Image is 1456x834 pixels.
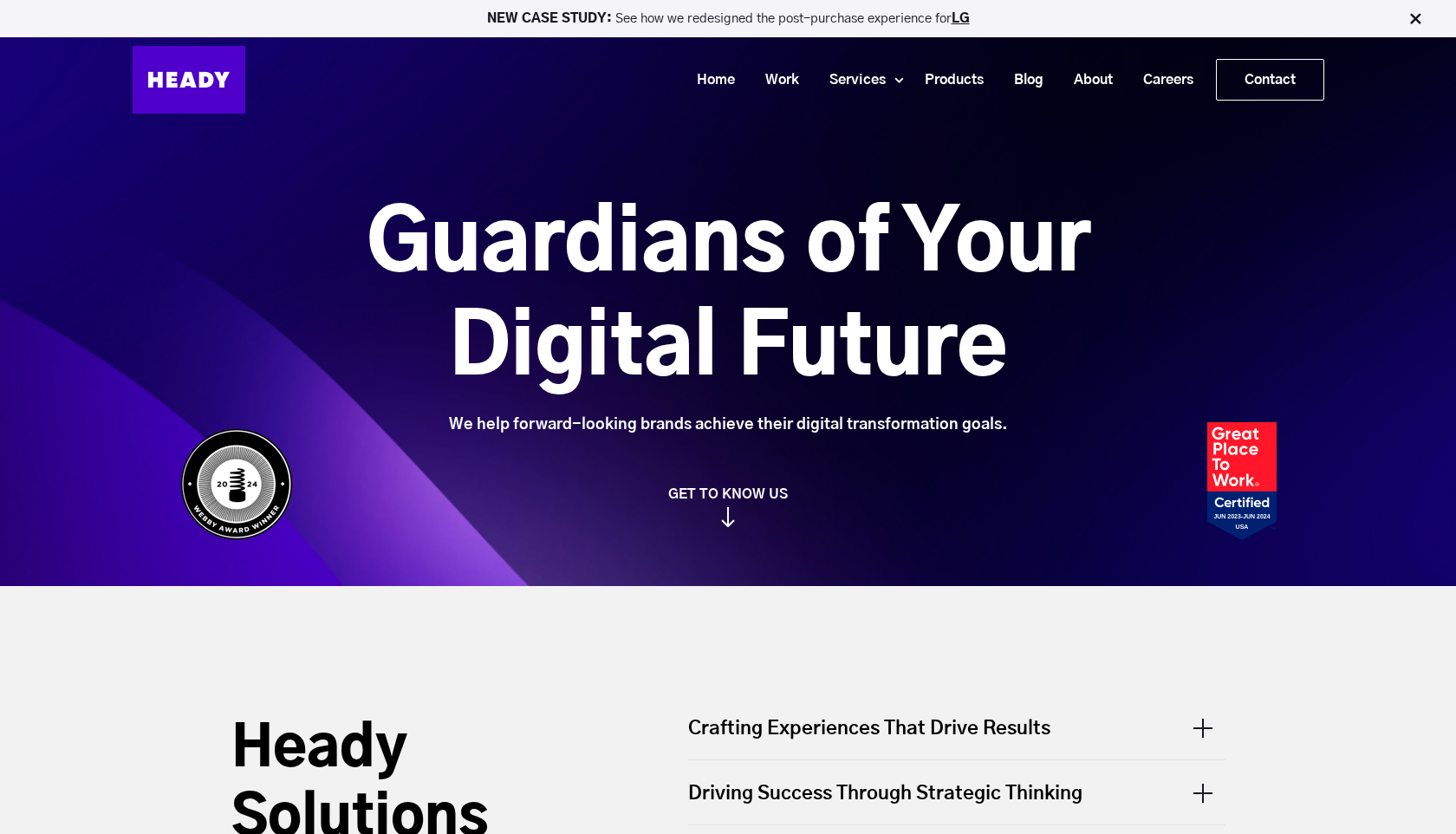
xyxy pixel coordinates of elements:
[270,415,1187,434] div: We help forward-looking brands achieve their digital transformation goals.
[8,12,1448,25] p: See how we redesigned the post-purchase experience for
[721,507,735,527] img: arrow_down
[808,64,894,96] a: Services
[487,12,615,25] strong: NEW CASE STUDY:
[1052,64,1121,96] a: About
[1121,64,1202,96] a: Careers
[172,485,1285,527] a: GET TO KNOW US
[744,64,808,96] a: Work
[1217,60,1323,100] a: Contact
[133,46,245,114] img: Heady_Logo_Web-01 (1)
[1207,422,1277,540] img: Heady_2023_Certification_Badge
[688,715,1225,759] div: Crafting Experiences That Drive Results
[1407,10,1424,28] img: Close Bar
[180,428,293,540] img: Heady_WebbyAward_Winner-4
[270,193,1187,401] h1: Guardians of Your Digital Future
[992,64,1052,96] a: Blog
[263,59,1324,101] div: Navigation Menu
[903,64,992,96] a: Products
[675,64,744,96] a: Home
[952,12,970,25] a: LG
[688,760,1225,824] div: Driving Success Through Strategic Thinking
